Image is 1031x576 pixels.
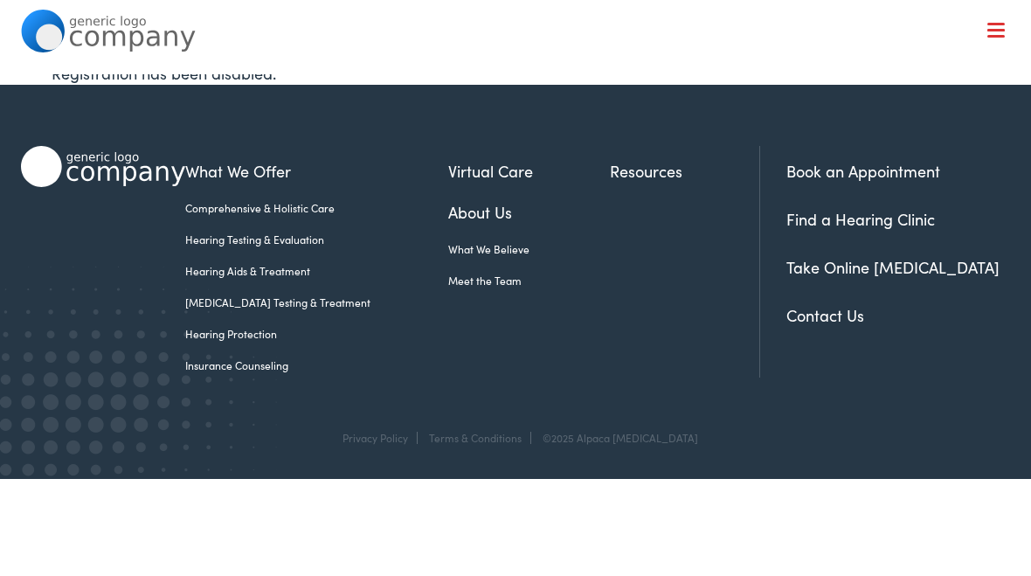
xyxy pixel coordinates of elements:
[429,430,522,445] a: Terms & Conditions
[343,430,408,445] a: Privacy Policy
[185,159,447,183] a: What We Offer
[610,159,759,183] a: Resources
[185,232,447,247] a: Hearing Testing & Evaluation
[448,200,610,224] a: About Us
[448,241,610,257] a: What We Believe
[185,357,447,373] a: Insurance Counseling
[185,263,447,279] a: Hearing Aids & Treatment
[34,70,1011,124] a: What We Offer
[21,146,186,187] img: Alpaca Audiology
[534,432,698,444] div: ©2025 Alpaca [MEDICAL_DATA]
[448,159,610,183] a: Virtual Care
[786,256,1000,278] a: Take Online [MEDICAL_DATA]
[448,273,610,288] a: Meet the Team
[185,326,447,342] a: Hearing Protection
[185,295,447,310] a: [MEDICAL_DATA] Testing & Treatment
[786,160,940,182] a: Book an Appointment
[185,200,447,216] a: Comprehensive & Holistic Care
[786,208,935,230] a: Find a Hearing Clinic
[786,304,864,326] a: Contact Us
